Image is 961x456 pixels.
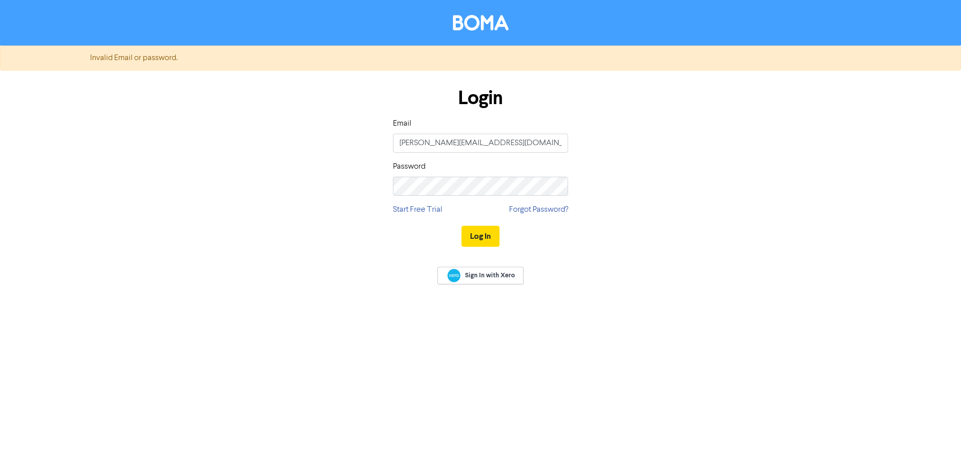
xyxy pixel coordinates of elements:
[393,204,442,216] a: Start Free Trial
[911,408,961,456] iframe: Chat Widget
[447,269,460,282] img: Xero logo
[437,267,524,284] a: Sign In with Xero
[83,52,878,64] div: Invalid Email or password.
[453,15,509,31] img: BOMA Logo
[465,271,515,280] span: Sign In with Xero
[393,118,411,130] label: Email
[393,87,568,110] h1: Login
[509,204,568,216] a: Forgot Password?
[461,226,500,247] button: Log In
[393,161,425,173] label: Password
